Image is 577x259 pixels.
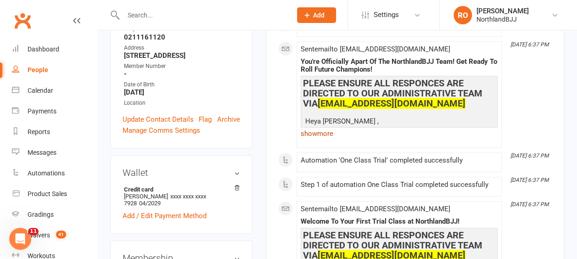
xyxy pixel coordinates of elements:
span: Sent email to [EMAIL_ADDRESS][DOMAIN_NAME] [301,45,450,53]
iframe: Intercom live chat [9,228,31,250]
i: [DATE] 6:37 PM [510,177,549,183]
div: People [28,66,48,73]
a: Reports [12,122,97,142]
p: Heya [PERSON_NAME] , [303,116,495,129]
strong: - [124,70,240,78]
div: Payments [28,107,56,115]
div: [PERSON_NAME] [476,7,529,15]
div: Product Sales [28,190,67,197]
a: Add / Edit Payment Method [123,210,207,221]
div: Address [124,44,240,52]
div: Calendar [28,87,53,94]
a: Automations [12,163,97,184]
div: Waivers [28,231,50,239]
div: Welcome To Your First Trial Class at NorthlandBJJ! [301,218,498,225]
span: 41 [56,231,66,238]
div: Step 1 of automation One Class Trial completed successfully [301,181,498,189]
a: Dashboard [12,39,97,60]
i: [DATE] 6:37 PM [510,152,549,159]
div: NorthlandBJJ [476,15,529,23]
div: Gradings [28,211,54,218]
a: Product Sales [12,184,97,204]
span: Settings [374,5,399,25]
div: Messages [28,149,56,156]
div: Dashboard [28,45,59,53]
div: Member Number [124,62,240,71]
div: Automation 'One Class Trial' completed successfully [301,157,498,164]
a: Clubworx [11,9,34,32]
a: Archive [217,114,240,125]
div: Automations [28,169,65,177]
div: Date of Birth [124,80,240,89]
button: Add [297,7,336,23]
span: Sent email to [EMAIL_ADDRESS][DOMAIN_NAME] [301,205,450,213]
div: Location [124,99,240,107]
a: People [12,60,97,80]
a: Flag [199,114,212,125]
a: Manage Comms Settings [123,125,200,136]
span: 11 [28,228,39,235]
i: [DATE] 6:37 PM [510,41,549,48]
a: Update Contact Details [123,114,194,125]
a: Gradings [12,204,97,225]
a: Payments [12,101,97,122]
li: [PERSON_NAME] [123,185,240,208]
strong: [STREET_ADDRESS] [124,51,240,60]
span: 04/2029 [139,200,161,207]
div: You're Officially Apart Of The NorthlandBJJ Team! Get Ready To Roll Future Champions! [301,58,498,73]
h3: Wallet [123,168,240,178]
i: [DATE] 6:37 PM [510,201,549,208]
span: xxxx xxxx xxxx 7928 [124,193,206,207]
div: RO [454,6,472,24]
input: Search... [120,9,285,22]
div: Reports [28,128,50,135]
a: show more [301,127,498,140]
span: Add [313,11,325,19]
span: PLEASE ENSURE ALL RESPONCES ARE DIRECTED TO OUR ADMINISTRATIVE TEAM VIA [303,78,482,109]
strong: 0211161120 [124,33,240,41]
a: Waivers 41 [12,225,97,246]
span: [EMAIL_ADDRESS][DOMAIN_NAME] [318,98,465,109]
strong: Credit card [124,186,235,193]
a: Messages [12,142,97,163]
a: Calendar [12,80,97,101]
strong: [DATE] [124,88,240,96]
